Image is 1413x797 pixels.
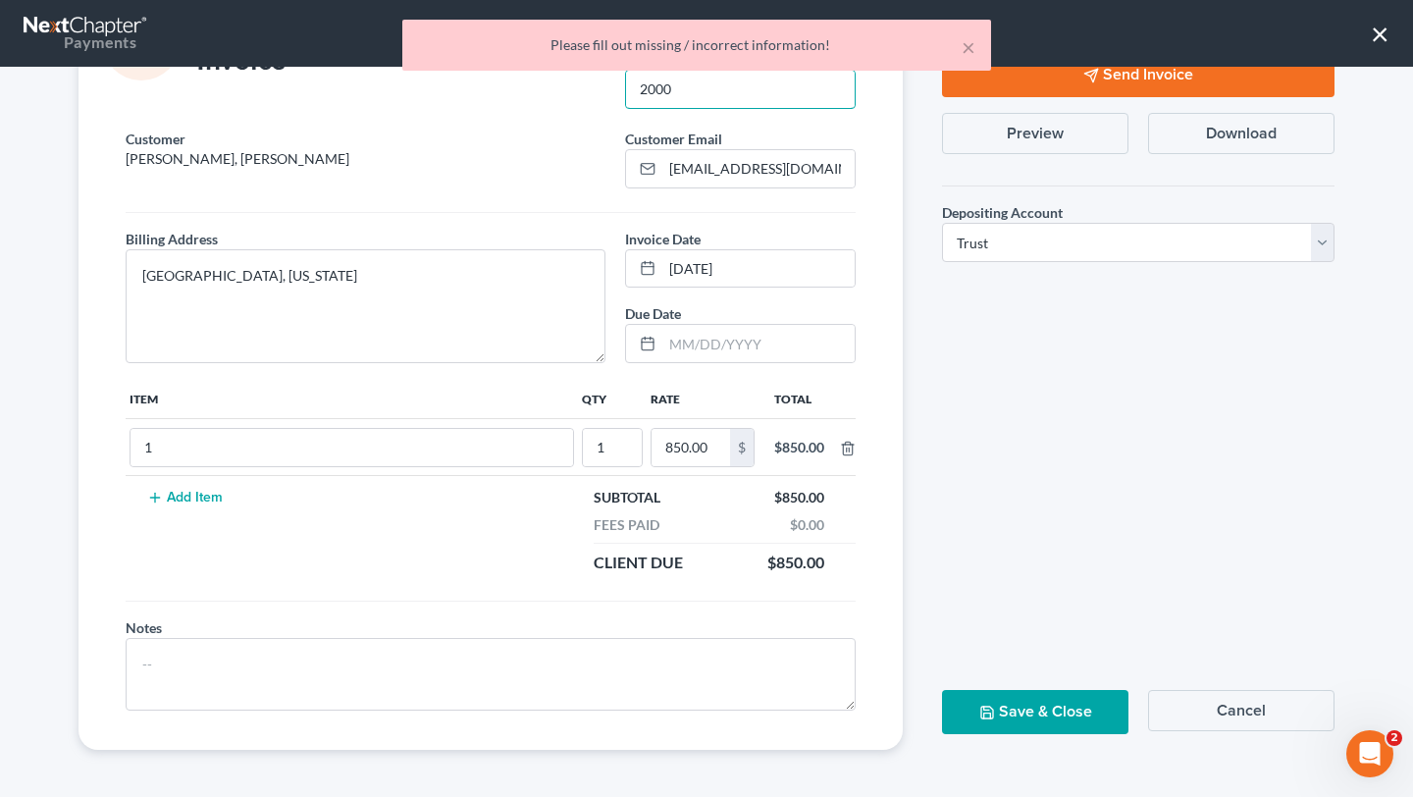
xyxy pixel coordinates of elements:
[942,113,1128,154] button: Preview
[131,429,573,466] input: --
[584,552,693,574] div: Client Due
[625,303,681,324] label: Due Date
[942,204,1063,221] span: Depositing Account
[578,379,647,418] th: Qty
[126,149,605,169] p: [PERSON_NAME], [PERSON_NAME]
[1148,690,1334,731] button: Cancel
[759,379,840,418] th: Total
[758,552,834,574] div: $850.00
[962,35,975,59] button: ×
[126,617,162,638] label: Notes
[141,490,228,505] button: Add Item
[730,429,754,466] div: $
[662,250,855,288] input: MM/DD/YYYY
[1148,113,1334,154] button: Download
[126,129,185,149] label: Customer
[647,379,759,418] th: Rate
[126,231,218,247] span: Billing Address
[774,438,824,457] div: $850.00
[625,231,701,247] span: Invoice Date
[626,71,855,108] input: --
[652,429,730,466] input: 0.00
[584,515,669,535] div: Fees Paid
[583,429,642,466] input: --
[780,515,834,535] div: $0.00
[662,325,855,362] input: MM/DD/YYYY
[942,690,1128,734] button: Save & Close
[418,35,975,55] div: Please fill out missing / incorrect information!
[584,488,670,507] div: Subtotal
[24,10,149,57] a: Payments
[1346,730,1393,777] iframe: Intercom live chat
[764,488,834,507] div: $850.00
[126,379,578,418] th: Item
[1387,730,1402,746] span: 2
[625,131,722,147] span: Customer Email
[662,150,855,187] input: Enter email...
[1371,18,1389,49] button: ×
